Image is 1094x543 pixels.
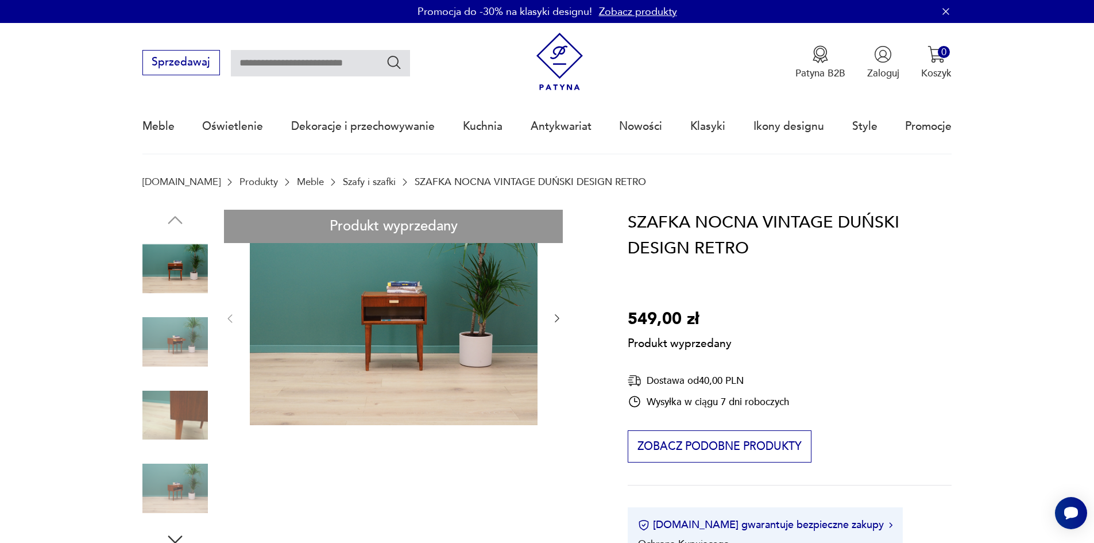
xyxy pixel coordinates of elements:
img: Ikona certyfikatu [638,519,650,531]
p: Zaloguj [867,67,899,80]
p: 549,00 zł [628,306,732,333]
a: Ikona medaluPatyna B2B [795,45,845,80]
a: Szafy i szafki [343,176,396,187]
img: Ikona koszyka [927,45,945,63]
p: Produkt wyprzedany [628,332,732,352]
button: Szukaj [386,54,403,71]
a: Promocje [905,100,952,153]
button: 0Koszyk [921,45,952,80]
button: Zobacz podobne produkty [628,430,811,463]
p: Promocja do -30% na klasyki designu! [418,5,592,19]
iframe: Smartsupp widget button [1055,497,1087,529]
a: Klasyki [690,100,725,153]
a: Zobacz produkty [599,5,677,19]
div: Wysyłka w ciągu 7 dni roboczych [628,395,789,409]
p: Patyna B2B [795,67,845,80]
a: Antykwariat [531,100,592,153]
a: Nowości [619,100,662,153]
h1: SZAFKA NOCNA VINTAGE DUŃSKI DESIGN RETRO [628,210,952,262]
button: Patyna B2B [795,45,845,80]
img: Ikona medalu [811,45,829,63]
a: Oświetlenie [202,100,263,153]
a: Dekoracje i przechowywanie [291,100,435,153]
p: Koszyk [921,67,952,80]
img: Ikona strzałki w prawo [889,522,892,528]
a: Ikony designu [753,100,824,153]
a: Meble [297,176,324,187]
button: Sprzedawaj [142,50,220,75]
button: Zaloguj [867,45,899,80]
div: Dostawa od 40,00 PLN [628,373,789,388]
div: 0 [938,46,950,58]
a: Meble [142,100,175,153]
button: [DOMAIN_NAME] gwarantuje bezpieczne zakupy [638,518,892,532]
a: Sprzedawaj [142,59,220,68]
img: Ikona dostawy [628,373,641,388]
a: Style [852,100,877,153]
img: Ikonka użytkownika [874,45,892,63]
a: Produkty [239,176,278,187]
img: Patyna - sklep z meblami i dekoracjami vintage [531,33,589,91]
a: [DOMAIN_NAME] [142,176,221,187]
p: SZAFKA NOCNA VINTAGE DUŃSKI DESIGN RETRO [415,176,646,187]
a: Kuchnia [463,100,502,153]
